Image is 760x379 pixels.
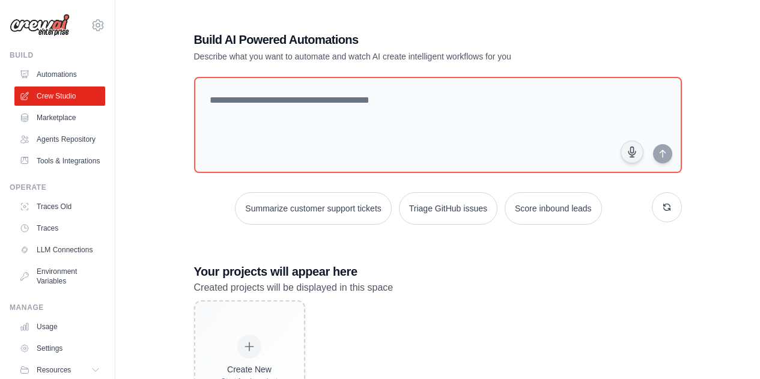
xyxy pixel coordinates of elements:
[14,151,105,171] a: Tools & Integrations
[399,192,497,225] button: Triage GitHub issues
[10,50,105,60] div: Build
[221,363,278,375] div: Create New
[235,192,391,225] button: Summarize customer support tickets
[14,197,105,216] a: Traces Old
[14,65,105,84] a: Automations
[14,262,105,291] a: Environment Variables
[14,219,105,238] a: Traces
[14,317,105,336] a: Usage
[14,86,105,106] a: Crew Studio
[652,192,682,222] button: Get new suggestions
[37,365,71,375] span: Resources
[10,183,105,192] div: Operate
[194,263,682,280] h3: Your projects will appear here
[14,130,105,149] a: Agents Repository
[14,240,105,259] a: LLM Connections
[14,339,105,358] a: Settings
[194,280,682,296] p: Created projects will be displayed in this space
[14,108,105,127] a: Marketplace
[505,192,602,225] button: Score inbound leads
[621,141,643,163] button: Click to speak your automation idea
[194,31,598,48] h1: Build AI Powered Automations
[10,303,105,312] div: Manage
[10,14,70,37] img: Logo
[194,50,598,62] p: Describe what you want to automate and watch AI create intelligent workflows for you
